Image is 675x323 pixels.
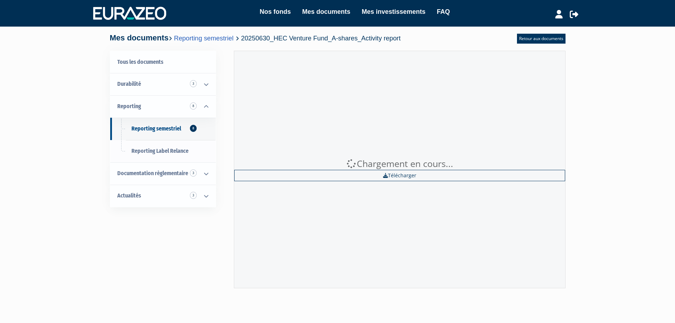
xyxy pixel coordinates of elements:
[234,157,565,170] div: Chargement en cours...
[190,80,197,87] span: 3
[110,73,216,95] a: Durabilité 3
[190,125,197,132] span: 8
[190,169,197,177] span: 3
[362,7,426,17] a: Mes investissements
[117,170,188,177] span: Documentation règlementaire
[110,118,216,140] a: Reporting semestriel8
[302,7,350,17] a: Mes documents
[110,185,216,207] a: Actualités 3
[190,102,197,110] span: 8
[131,125,181,132] span: Reporting semestriel
[110,140,216,162] a: Reporting Label Relance
[190,192,197,199] span: 3
[110,51,216,73] a: Tous les documents
[174,34,234,42] a: Reporting semestriel
[93,7,166,20] img: 1732889491-logotype_eurazeo_blanc_rvb.png
[117,80,141,87] span: Durabilité
[131,147,189,154] span: Reporting Label Relance
[110,162,216,185] a: Documentation règlementaire 3
[517,34,566,44] a: Retour aux documents
[117,103,141,110] span: Reporting
[117,192,141,199] span: Actualités
[110,95,216,118] a: Reporting 8
[437,7,450,17] a: FAQ
[241,34,400,42] span: 20250630_HEC Venture Fund_A-shares_Activity report
[234,170,565,181] a: Télécharger
[260,7,291,17] a: Nos fonds
[110,34,401,42] h4: Mes documents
